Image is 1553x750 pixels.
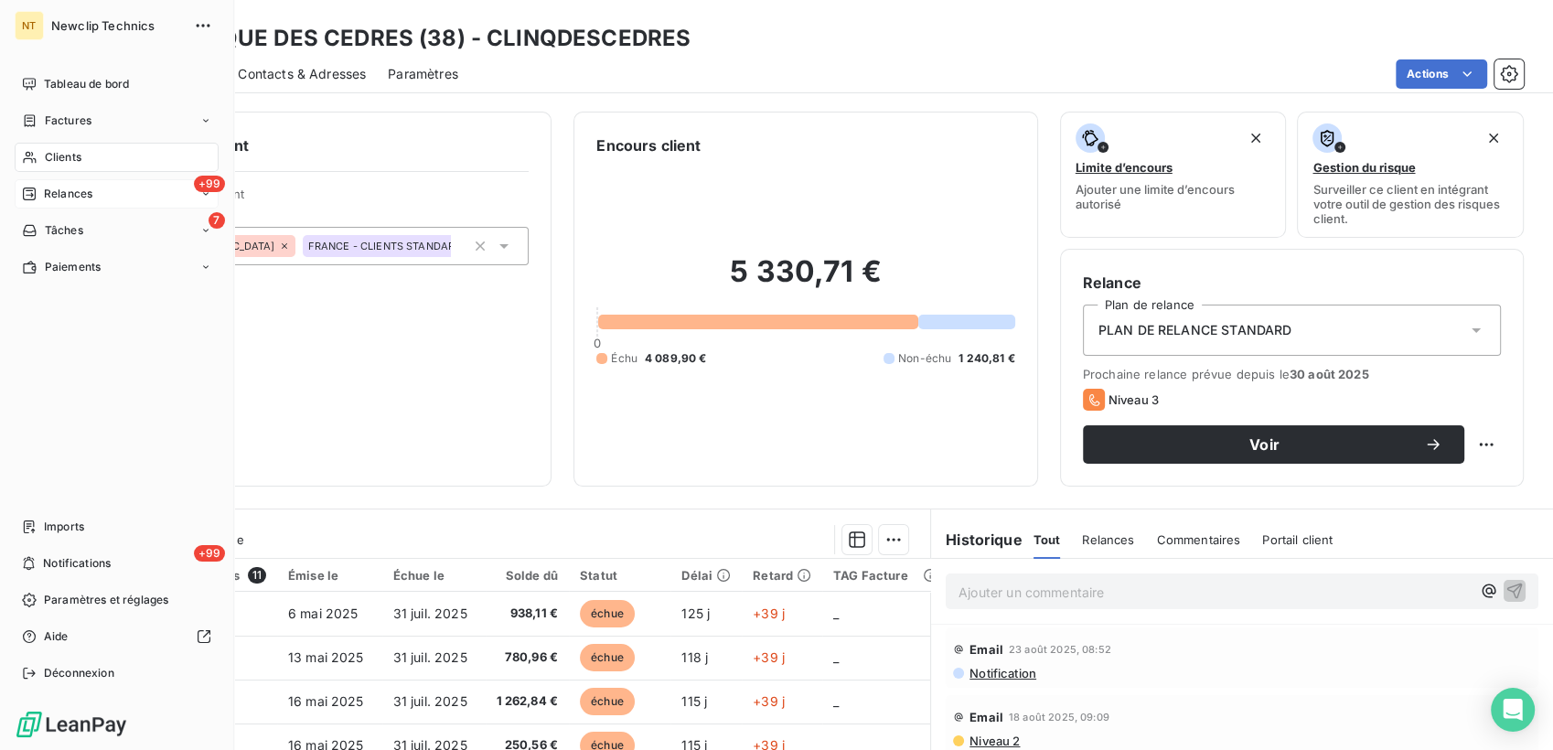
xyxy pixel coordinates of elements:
span: FRANCE - CLIENTS STANDARD [308,241,463,252]
span: Voir [1105,437,1424,452]
div: Émise le [288,568,371,583]
span: 1 262,84 € [497,692,559,711]
span: 125 j [681,605,710,621]
span: 938,11 € [497,605,559,623]
button: Gestion du risqueSurveiller ce client en intégrant votre outil de gestion des risques client. [1297,112,1524,238]
span: _ [833,605,839,621]
span: Non-échu [898,350,951,367]
span: Surveiller ce client en intégrant votre outil de gestion des risques client. [1312,182,1508,226]
h6: Encours client [596,134,701,156]
span: Échu [611,350,637,367]
span: Contacts & Adresses [238,65,366,83]
h3: CLINIQUE DES CEDRES (38) - CLINQDESCEDRES [161,22,691,55]
span: +39 j [753,605,785,621]
span: 30 août 2025 [1290,367,1369,381]
span: Niveau 2 [968,734,1020,748]
span: +39 j [753,649,785,665]
span: Niveau 3 [1109,392,1159,407]
button: Limite d’encoursAjouter une limite d’encours autorisé [1060,112,1287,238]
span: Email [969,710,1003,724]
span: _ [833,649,839,665]
span: Aide [44,628,69,645]
span: Relances [44,186,92,202]
span: 7 [209,212,225,229]
span: 31 juil. 2025 [393,605,467,621]
span: Paramètres [388,65,458,83]
h6: Informations client [111,134,529,156]
span: +99 [194,545,225,562]
span: Déconnexion [44,665,114,681]
span: Limite d’encours [1076,160,1173,175]
span: Paramètres et réglages [44,592,168,608]
span: Clients [45,149,81,166]
span: 6 mai 2025 [288,605,359,621]
span: Prochaine relance prévue depuis le [1083,367,1501,381]
span: Email [969,642,1003,657]
span: Newclip Technics [51,18,183,33]
a: Aide [15,622,219,651]
div: TAG Facture [833,568,930,583]
span: +99 [194,176,225,192]
span: 31 juil. 2025 [393,649,467,665]
h6: Historique [931,529,1023,551]
span: Relances [1082,532,1134,547]
span: Tout [1034,532,1061,547]
span: +39 j [753,693,785,709]
span: 31 juil. 2025 [393,693,467,709]
div: Solde dû [497,568,559,583]
span: Commentaires [1156,532,1240,547]
span: 115 j [681,693,707,709]
span: échue [580,688,635,715]
span: 780,96 € [497,648,559,667]
div: Open Intercom Messenger [1491,688,1535,732]
span: Factures [45,112,91,129]
div: Statut [580,568,659,583]
div: Retard [753,568,811,583]
span: échue [580,600,635,627]
span: Notification [968,666,1036,680]
span: Portail client [1262,532,1333,547]
h6: Relance [1083,272,1501,294]
span: 1 240,81 € [959,350,1015,367]
span: Notifications [43,555,111,572]
span: 11 [248,567,266,584]
button: Voir [1083,425,1464,464]
span: 0 [594,336,601,350]
span: 23 août 2025, 08:52 [1009,644,1111,655]
span: 118 j [681,649,708,665]
div: NT [15,11,44,40]
span: 16 mai 2025 [288,693,364,709]
img: Logo LeanPay [15,710,128,739]
span: échue [580,644,635,671]
span: Imports [44,519,84,535]
span: Paiements [45,259,101,275]
div: Échue le [393,568,475,583]
span: 18 août 2025, 09:09 [1009,712,1109,723]
span: Propriétés Client [147,187,529,212]
span: 4 089,90 € [645,350,707,367]
span: Gestion du risque [1312,160,1415,175]
span: Ajouter une limite d’encours autorisé [1076,182,1271,211]
span: 13 mai 2025 [288,649,364,665]
span: Tableau de bord [44,76,129,92]
div: Délai [681,568,731,583]
span: _ [833,693,839,709]
input: Ajouter une valeur [451,238,466,254]
span: PLAN DE RELANCE STANDARD [1098,321,1292,339]
button: Actions [1396,59,1487,89]
span: Tâches [45,222,83,239]
h2: 5 330,71 € [596,253,1014,308]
